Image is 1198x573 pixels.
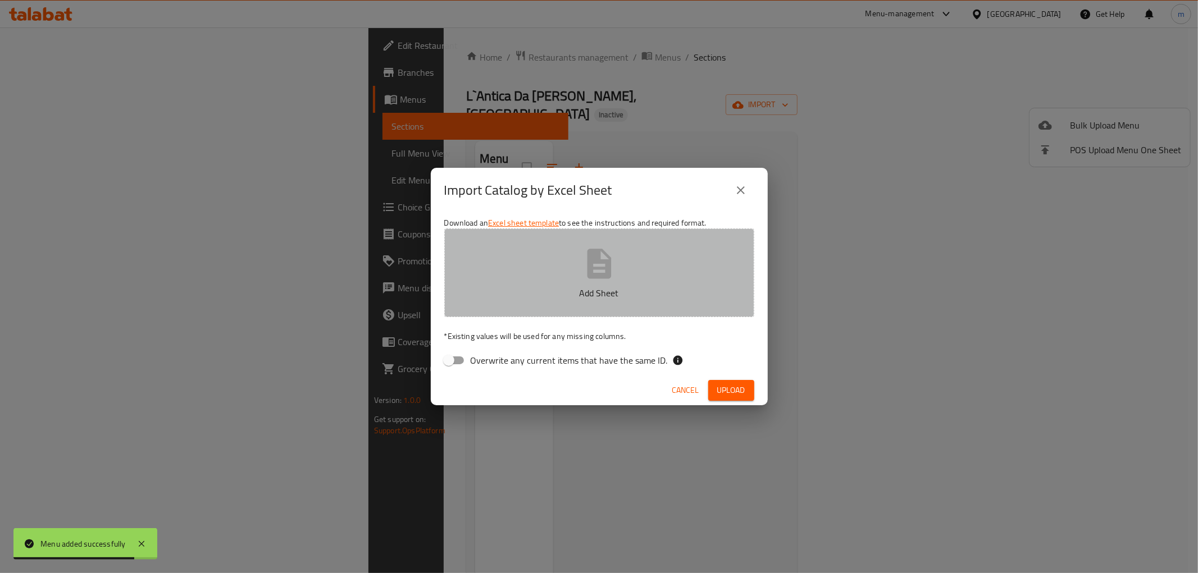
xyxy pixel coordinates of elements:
p: Add Sheet [462,286,737,300]
button: close [727,177,754,204]
span: Overwrite any current items that have the same ID. [471,354,668,367]
svg: If the overwrite option isn't selected, then the items that match an existing ID will be ignored ... [672,355,684,366]
p: Existing values will be used for any missing columns. [444,331,754,342]
button: Upload [708,380,754,401]
h2: Import Catalog by Excel Sheet [444,181,612,199]
span: Cancel [672,383,699,397]
button: Cancel [668,380,704,401]
button: Add Sheet [444,228,754,317]
a: Excel sheet template [488,216,559,230]
div: Menu added successfully [40,538,126,550]
div: Download an to see the instructions and required format. [431,213,768,375]
span: Upload [717,383,745,397]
